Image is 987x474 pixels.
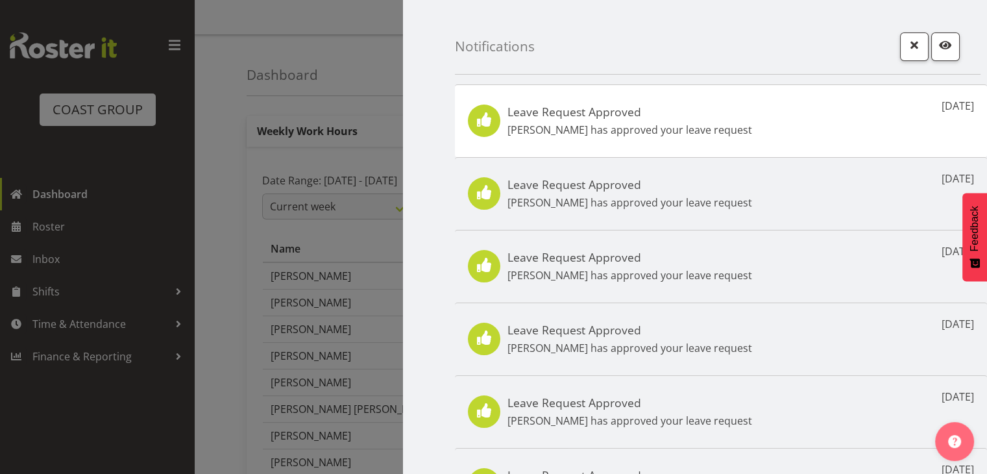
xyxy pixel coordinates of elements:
[942,98,974,114] p: [DATE]
[942,243,974,259] p: [DATE]
[962,193,987,281] button: Feedback - Show survey
[507,340,752,356] p: [PERSON_NAME] has approved your leave request
[900,32,929,61] button: Close
[507,323,752,337] h5: Leave Request Approved
[507,105,752,119] h5: Leave Request Approved
[455,39,535,54] h4: Notifications
[507,195,752,210] p: [PERSON_NAME] has approved your leave request
[507,177,752,192] h5: Leave Request Approved
[942,171,974,186] p: [DATE]
[507,413,752,429] p: [PERSON_NAME] has approved your leave request
[942,316,974,332] p: [DATE]
[931,32,960,61] button: Mark as read
[507,268,752,283] p: [PERSON_NAME] has approved your leave request
[507,250,752,264] h5: Leave Request Approved
[507,122,752,138] p: [PERSON_NAME] has approved your leave request
[507,395,752,410] h5: Leave Request Approved
[948,435,961,448] img: help-xxl-2.png
[969,206,981,251] span: Feedback
[942,389,974,405] p: [DATE]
